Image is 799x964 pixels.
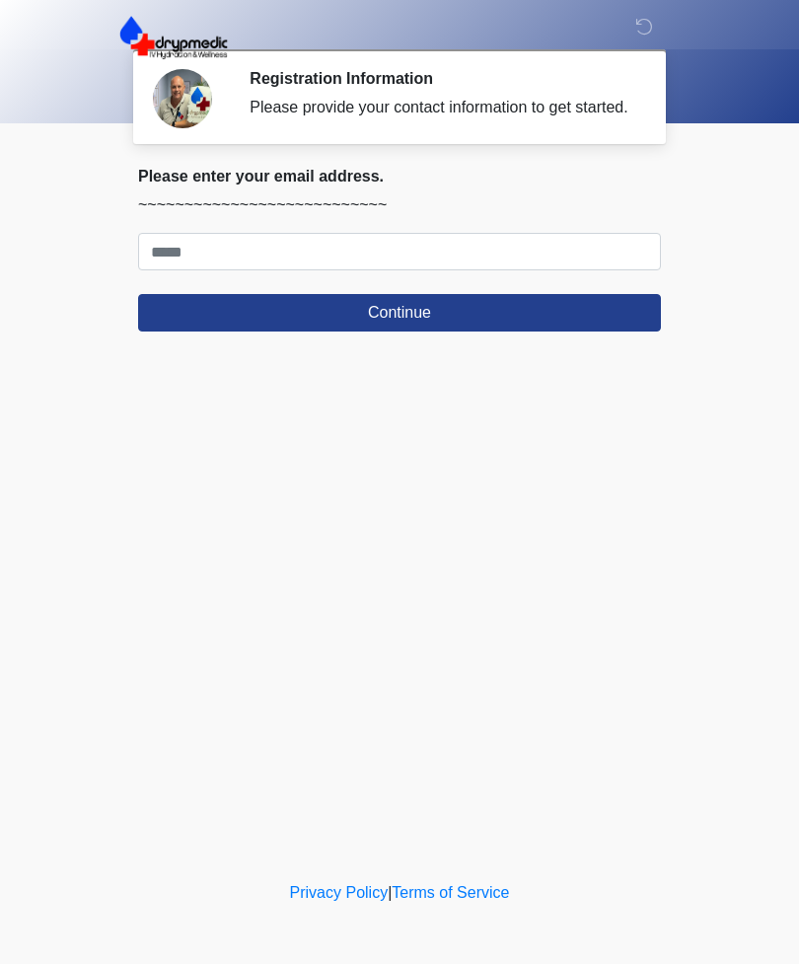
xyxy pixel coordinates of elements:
[250,69,631,88] h2: Registration Information
[138,193,661,217] p: ~~~~~~~~~~~~~~~~~~~~~~~~~~~
[250,96,631,119] div: Please provide your contact information to get started.
[138,294,661,332] button: Continue
[392,884,509,901] a: Terms of Service
[138,167,661,185] h2: Please enter your email address.
[290,884,389,901] a: Privacy Policy
[118,15,229,60] img: DrypMedic IV Hydration & Wellness Logo
[388,884,392,901] a: |
[153,69,212,128] img: Agent Avatar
